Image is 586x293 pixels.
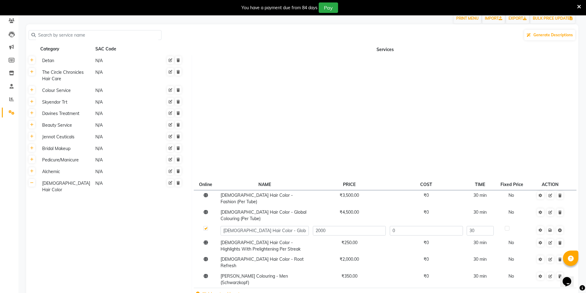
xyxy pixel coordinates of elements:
iframe: chat widget [560,268,580,287]
th: Services [192,43,579,55]
span: 30 min [473,273,487,279]
span: ₹3,500.00 [340,192,359,198]
span: [PERSON_NAME] Colouring - Men (Schwarzkopf) [221,273,288,285]
div: Alchemic [40,168,92,176]
span: ₹2,000.00 [340,256,359,262]
span: No [508,273,514,279]
span: ₹0 [424,256,429,262]
input: Search by service name [36,30,159,40]
div: Bridal Makeup [40,145,92,152]
div: N/A [95,180,147,194]
div: Colour Service [40,87,92,94]
span: [DEMOGRAPHIC_DATA] Hair Color - Global Colouring (Per Tube) [221,209,306,221]
div: N/A [95,57,147,65]
th: ACTION [529,180,571,190]
div: You have a payment due from 84 days [241,5,317,11]
span: 30 min [473,192,487,198]
div: Pedicure/Manicure [40,156,92,164]
div: N/A [95,110,147,117]
button: Generate Descriptions [524,30,575,40]
span: ₹4,500.00 [340,209,359,215]
button: PRINT MENU [454,13,481,24]
div: SAC Code [95,45,147,53]
span: ₹250.00 [341,240,357,245]
div: N/A [95,121,147,129]
div: The Circle Chronicles Hair Care [40,69,92,83]
div: Jennot Ceuticals [40,133,92,141]
span: 30 min [473,209,487,215]
div: Davines Treatment [40,110,92,117]
span: ₹0 [424,209,429,215]
button: Pay [319,2,338,13]
div: N/A [95,156,147,164]
th: Online [194,180,218,190]
a: EXPORT [506,13,529,24]
span: No [508,256,514,262]
span: No [508,240,514,245]
span: ₹0 [424,240,429,245]
div: N/A [95,69,147,83]
span: 30 min [473,240,487,245]
th: TIME [465,180,496,190]
div: N/A [95,133,147,141]
span: [DEMOGRAPHIC_DATA] Hair Color - Fashion (Per Tube) [221,192,293,204]
span: ₹0 [424,192,429,198]
div: Skyendor Trt [40,98,92,106]
span: ₹350.00 [341,273,357,279]
span: No [508,192,514,198]
span: ₹0 [424,273,429,279]
th: Fixed Price [496,180,529,190]
span: Generate Descriptions [533,33,573,37]
th: PRICE [311,180,388,190]
div: Beauty Service [40,121,92,129]
th: COST [388,180,465,190]
div: N/A [95,98,147,106]
div: N/A [95,145,147,152]
span: 30 min [473,256,487,262]
a: IMPORT [482,13,505,24]
th: NAME [218,180,311,190]
div: N/A [95,87,147,94]
div: Detan [40,57,92,65]
button: BULK PRICE UPDATE [530,13,575,24]
div: N/A [95,168,147,176]
div: [DEMOGRAPHIC_DATA] Hair Color [40,180,92,194]
span: [DEMOGRAPHIC_DATA] Hair Color - Root Refresh [221,256,304,268]
div: Category [40,45,92,53]
span: No [508,209,514,215]
span: [DEMOGRAPHIC_DATA] Hair Color - Highlights With Prelightening Per Streak [221,240,301,252]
